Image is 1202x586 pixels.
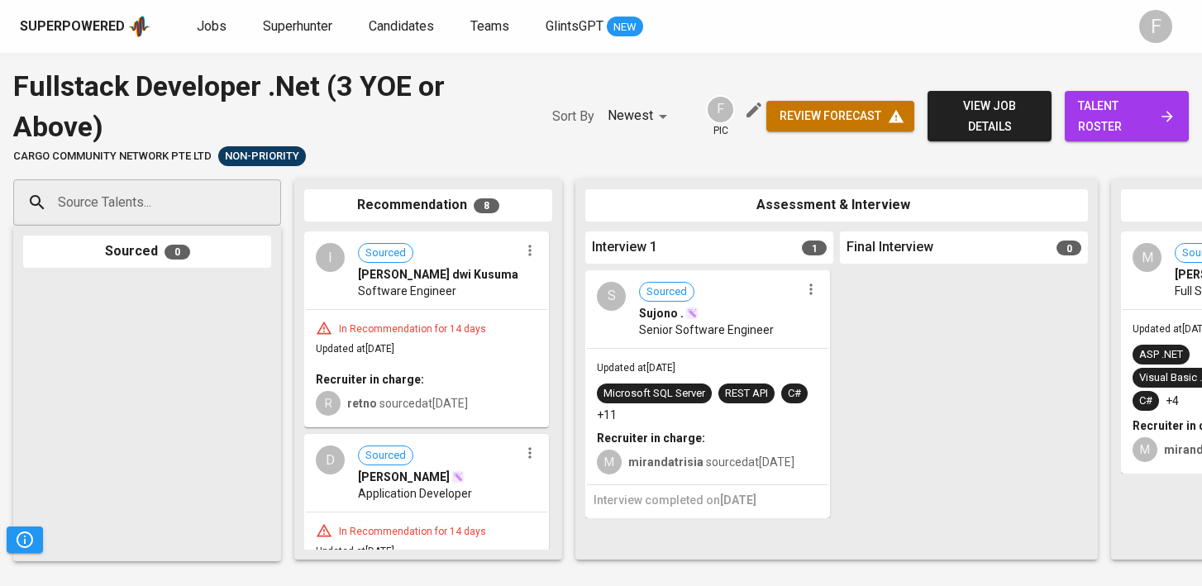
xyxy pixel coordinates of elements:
[628,455,794,469] span: sourced at [DATE]
[603,386,705,402] div: Microsoft SQL Server
[639,305,684,322] span: Sujono .
[347,397,468,410] span: sourced at [DATE]
[608,101,673,131] div: Newest
[128,14,150,39] img: app logo
[546,17,643,37] a: GlintsGPT NEW
[470,18,509,34] span: Teams
[1139,347,1183,363] div: ASP .NET
[585,270,830,518] div: SSourcedSujono .Senior Software EngineerUpdated at[DATE]Microsoft SQL ServerREST APIC#+11Recruite...
[597,431,705,445] b: Recruiter in charge:
[847,238,933,257] span: Final Interview
[197,18,227,34] span: Jobs
[585,189,1088,222] div: Assessment & Interview
[597,407,617,423] p: +11
[592,238,657,257] span: Interview 1
[332,525,493,539] div: In Recommendation for 14 days
[451,470,465,484] img: magic_wand.svg
[316,243,345,272] div: I
[788,386,801,402] div: C#
[304,189,552,222] div: Recommendation
[1133,243,1161,272] div: M
[316,373,424,386] b: Recruiter in charge:
[332,322,493,336] div: In Recommendation for 14 days
[470,17,513,37] a: Teams
[20,14,150,39] a: Superpoweredapp logo
[546,18,603,34] span: GlintsGPT
[594,492,822,510] h6: Interview completed on
[706,95,735,138] div: pic
[218,146,306,166] div: Sufficient Talents in Pipeline
[639,322,774,338] span: Senior Software Engineer
[1166,393,1179,409] p: +4
[766,101,914,131] button: review forecast
[165,245,190,260] span: 0
[359,448,413,464] span: Sourced
[607,19,643,36] span: NEW
[685,307,699,320] img: magic_wand.svg
[802,241,827,255] span: 1
[263,17,336,37] a: Superhunter
[23,236,271,268] div: Sourced
[263,18,332,34] span: Superhunter
[928,91,1052,141] button: view job details
[706,95,735,124] div: F
[358,469,450,485] span: [PERSON_NAME]
[725,386,768,402] div: REST API
[13,149,212,164] span: cargo community network pte ltd
[358,266,518,283] span: [PERSON_NAME] dwi Kusuma
[13,66,519,146] div: Fullstack Developer .Net (3 YOE or Above)
[369,17,437,37] a: Candidates
[1139,393,1152,409] div: C#
[1057,241,1081,255] span: 0
[358,485,472,502] span: Application Developer
[7,526,43,553] button: Pipeline Triggers
[1139,10,1172,43] div: F
[316,445,345,474] div: D
[316,343,394,355] span: Updated at [DATE]
[272,201,275,204] button: Open
[358,283,456,299] span: Software Engineer
[359,245,413,261] span: Sourced
[1065,91,1189,141] a: talent roster
[369,18,434,34] span: Candidates
[218,149,306,164] span: Non-Priority
[941,96,1038,136] span: view job details
[347,397,377,410] b: retno
[597,282,626,311] div: S
[597,450,622,474] div: M
[780,106,901,126] span: review forecast
[474,198,499,213] span: 8
[304,231,549,427] div: ISourced[PERSON_NAME] dwi KusumaSoftware EngineerIn Recommendation for 14 daysUpdated at[DATE]Rec...
[1133,437,1157,462] div: M
[552,107,594,126] p: Sort By
[1078,96,1176,136] span: talent roster
[628,455,704,469] b: mirandatrisia
[597,362,675,374] span: Updated at [DATE]
[316,391,341,416] div: R
[608,106,653,126] p: Newest
[316,546,394,557] span: Updated at [DATE]
[197,17,230,37] a: Jobs
[720,493,756,507] span: [DATE]
[640,284,694,300] span: Sourced
[20,17,125,36] div: Superpowered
